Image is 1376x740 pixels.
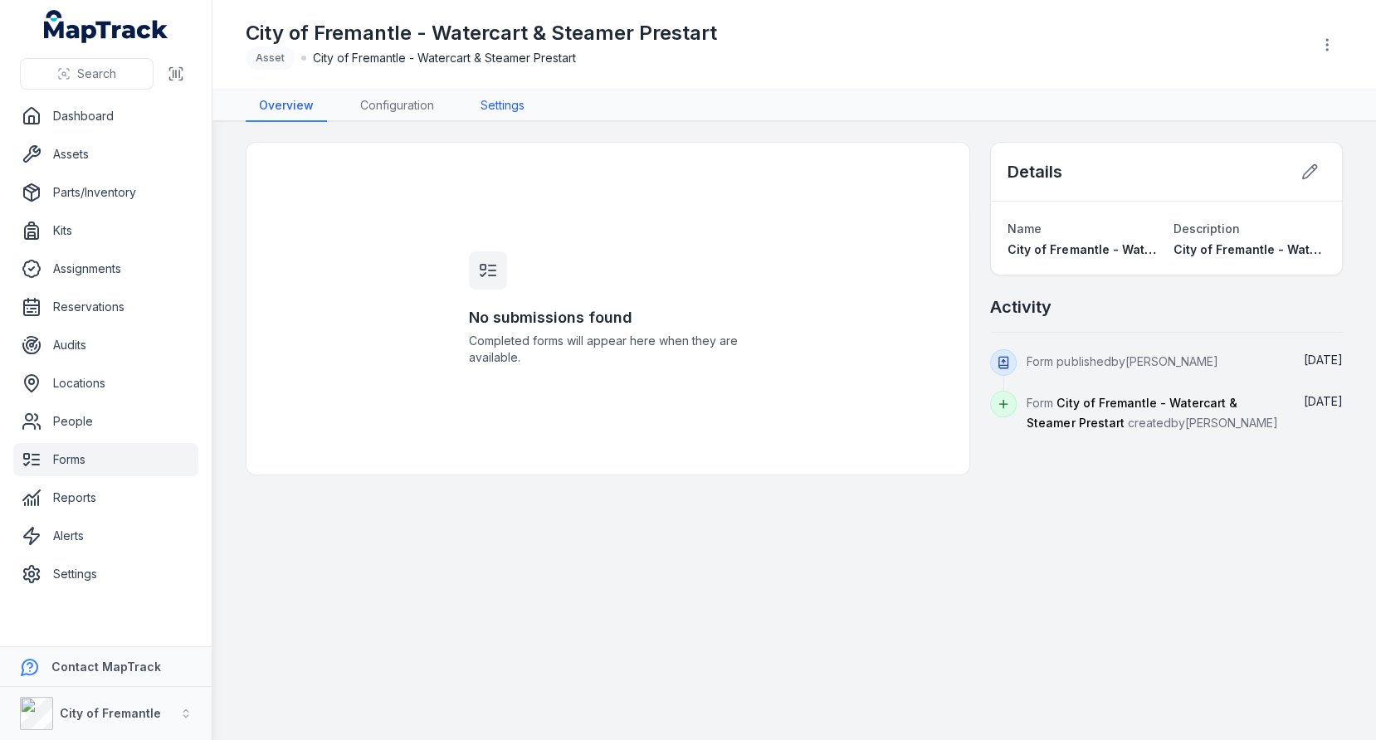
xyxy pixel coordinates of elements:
strong: Contact MapTrack [51,660,161,674]
a: Forms [13,443,198,476]
span: [DATE] [1304,394,1343,408]
a: Overview [246,90,327,122]
span: Completed forms will appear here when they are available. [469,333,748,366]
a: Kits [13,214,198,247]
a: Assets [13,138,198,171]
a: Assignments [13,252,198,285]
a: Audits [13,329,198,362]
span: Search [77,66,116,82]
span: Description [1174,222,1240,236]
span: City of Fremantle - Watercart & Steamer Prestart [1027,396,1237,430]
span: Name [1008,222,1042,236]
span: Form created by [PERSON_NAME] [1027,396,1277,430]
a: MapTrack [44,10,168,43]
a: Dashboard [13,100,198,133]
a: Parts/Inventory [13,176,198,209]
a: Settings [467,90,538,122]
a: Reservations [13,290,198,324]
h3: No submissions found [469,306,748,329]
a: Configuration [347,90,447,122]
button: Search [20,58,154,90]
a: Reports [13,481,198,514]
h2: Activity [990,295,1052,319]
a: People [13,405,198,438]
div: Asset [246,46,295,70]
time: 23/09/2025, 7:39:53 pm [1304,353,1343,367]
a: Alerts [13,519,198,553]
h2: Details [1008,160,1062,183]
strong: City of Fremantle [60,706,161,720]
a: Locations [13,367,198,400]
a: Settings [13,557,198,591]
span: City of Fremantle - Watercart & Steamer Prestart [1008,242,1295,256]
time: 23/09/2025, 7:31:15 pm [1304,394,1343,408]
span: City of Fremantle - Watercart & Steamer Prestart [313,50,576,66]
span: Form published by [PERSON_NAME] [1027,354,1217,368]
h1: City of Fremantle - Watercart & Steamer Prestart [246,20,717,46]
span: [DATE] [1304,353,1343,367]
